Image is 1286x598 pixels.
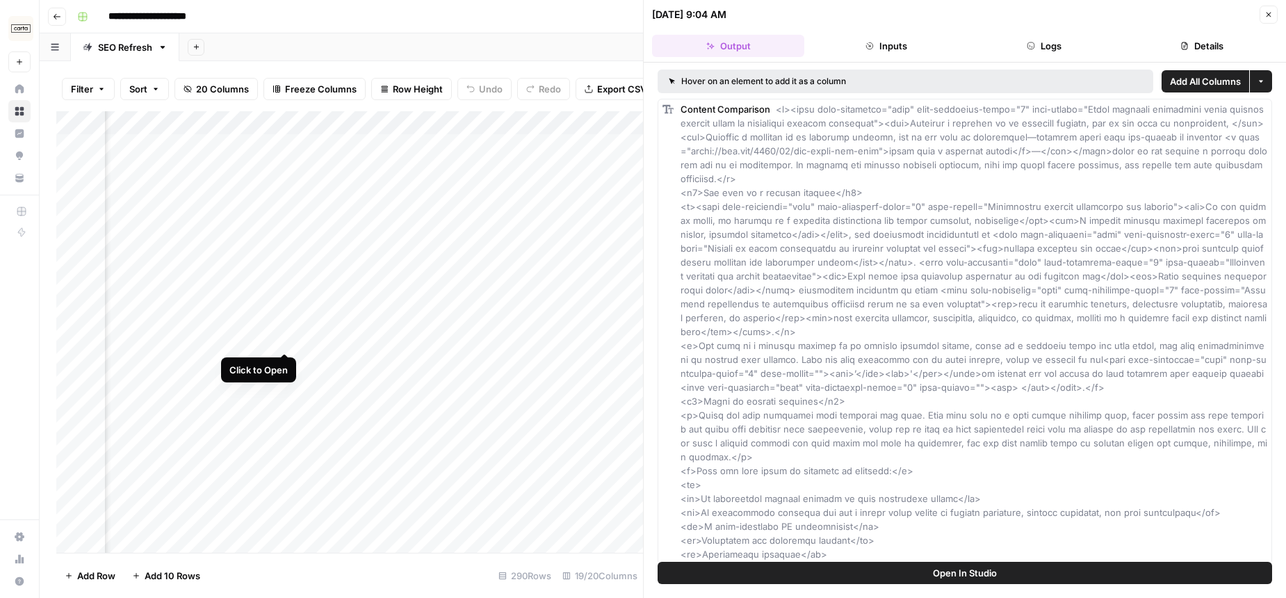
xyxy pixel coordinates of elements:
[71,82,93,96] span: Filter
[539,82,561,96] span: Redo
[1162,70,1249,92] button: Add All Columns
[493,565,557,587] div: 290 Rows
[810,35,962,57] button: Inputs
[98,40,152,54] div: SEO Refresh
[8,145,31,167] a: Opportunities
[652,8,726,22] div: [DATE] 9:04 AM
[8,570,31,592] button: Help + Support
[124,565,209,587] button: Add 10 Rows
[393,82,443,96] span: Row Height
[8,167,31,189] a: Your Data
[8,11,31,46] button: Workspace: Carta
[1125,35,1278,57] button: Details
[8,122,31,145] a: Insights
[145,569,200,583] span: Add 10 Rows
[77,569,115,583] span: Add Row
[56,565,124,587] button: Add Row
[229,363,288,377] div: Click to Open
[576,78,656,100] button: Export CSV
[1170,74,1241,88] span: Add All Columns
[174,78,258,100] button: 20 Columns
[658,562,1272,584] button: Open In Studio
[479,82,503,96] span: Undo
[62,78,115,100] button: Filter
[71,33,179,61] a: SEO Refresh
[557,565,643,587] div: 19/20 Columns
[8,100,31,122] a: Browse
[285,82,357,96] span: Freeze Columns
[8,78,31,100] a: Home
[196,82,249,96] span: 20 Columns
[8,548,31,570] a: Usage
[129,82,147,96] span: Sort
[371,78,452,100] button: Row Height
[457,78,512,100] button: Undo
[517,78,570,100] button: Redo
[120,78,169,100] button: Sort
[681,104,770,115] span: Content Comparison
[263,78,366,100] button: Freeze Columns
[933,566,997,580] span: Open In Studio
[8,16,33,41] img: Carta Logo
[968,35,1120,57] button: Logs
[597,82,646,96] span: Export CSV
[8,526,31,548] a: Settings
[652,35,804,57] button: Output
[669,75,994,88] div: Hover on an element to add it as a column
